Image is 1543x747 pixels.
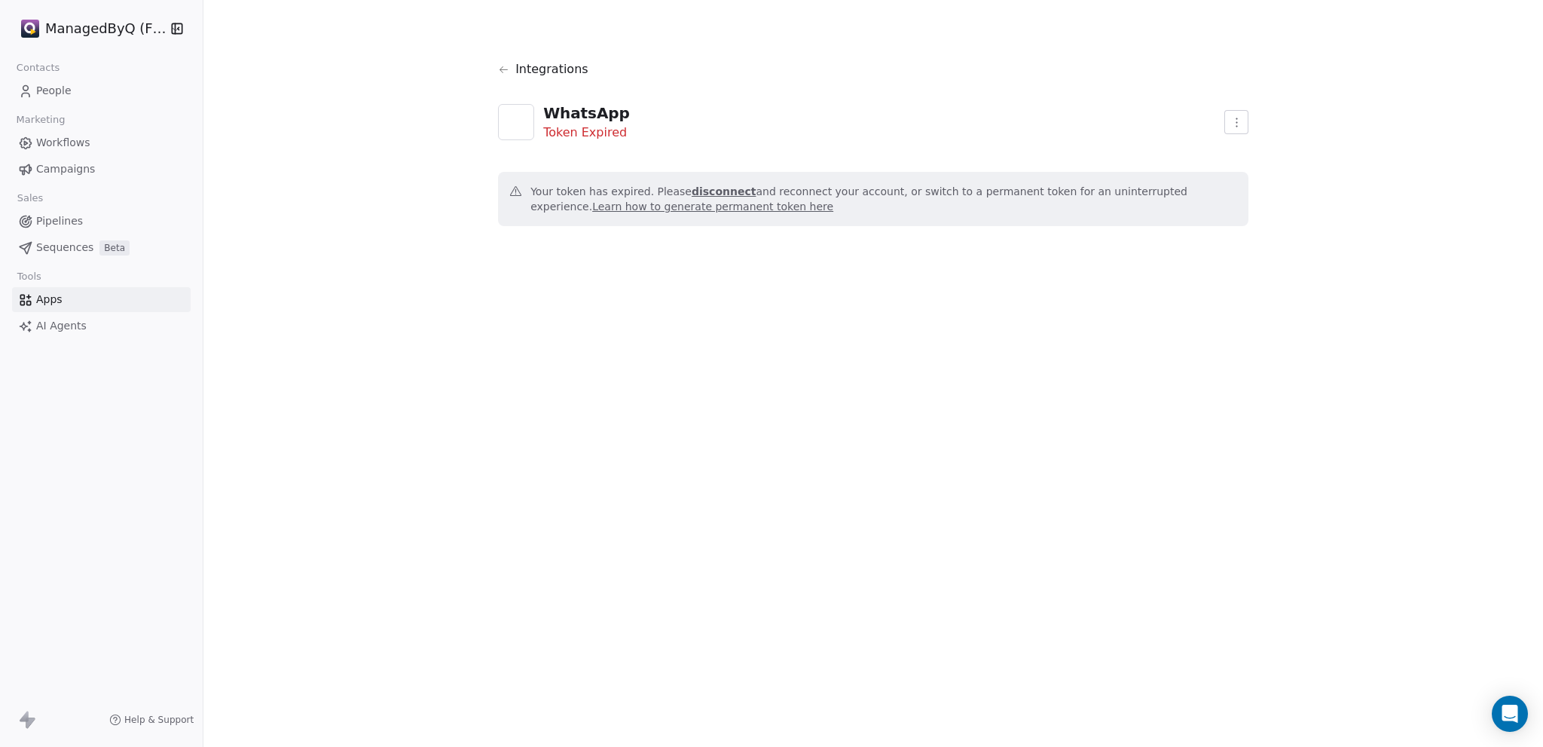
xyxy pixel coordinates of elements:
[592,201,833,213] a: Learn how to generate permanent token here
[692,185,756,197] span: disconnect
[12,287,191,312] a: Apps
[18,16,160,41] button: ManagedByQ (FZE)
[506,112,527,133] img: whatsapp.svg
[36,292,63,308] span: Apps
[36,83,72,99] span: People
[109,714,194,726] a: Help & Support
[45,19,167,38] span: ManagedByQ (FZE)
[36,135,90,151] span: Workflows
[21,20,39,38] img: Stripe.png
[36,240,93,256] span: Sequences
[12,209,191,234] a: Pipelines
[12,130,191,155] a: Workflows
[543,103,630,124] div: WhatsApp
[11,187,50,210] span: Sales
[1492,696,1528,732] div: Open Intercom Messenger
[11,265,47,288] span: Tools
[12,157,191,182] a: Campaigns
[530,185,1187,213] span: Your token has expired. Please and reconnect your account, or switch to a permanent token for an ...
[498,48,1248,90] a: Integrations
[515,60,588,78] span: Integrations
[10,57,66,79] span: Contacts
[543,124,630,142] div: Token Expired
[36,161,95,177] span: Campaigns
[36,213,83,229] span: Pipelines
[124,714,194,726] span: Help & Support
[36,318,87,334] span: AI Agents
[12,78,191,103] a: People
[12,235,191,260] a: SequencesBeta
[10,109,72,131] span: Marketing
[12,314,191,338] a: AI Agents
[99,240,130,256] span: Beta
